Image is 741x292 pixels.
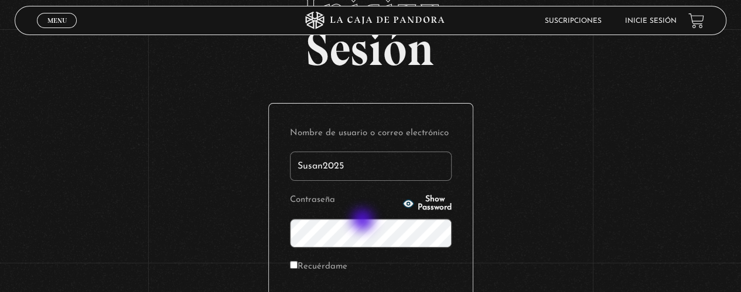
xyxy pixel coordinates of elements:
[290,191,399,209] label: Contraseña
[290,258,347,276] label: Recuérdame
[625,18,677,25] a: Inicie sesión
[402,195,452,212] button: Show Password
[418,195,452,212] span: Show Password
[545,18,602,25] a: Suscripciones
[43,27,71,35] span: Cerrar
[47,17,67,24] span: Menu
[688,12,704,28] a: View your shopping cart
[290,125,452,143] label: Nombre de usuario o correo electrónico
[290,261,298,269] input: Recuérdame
